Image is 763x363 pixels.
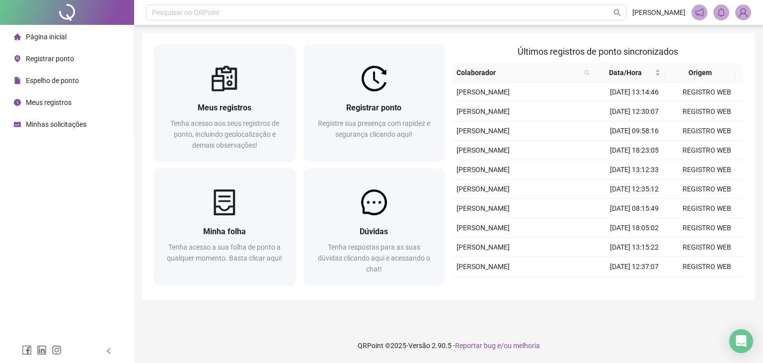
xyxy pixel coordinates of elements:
span: [PERSON_NAME] [457,224,510,232]
span: Colaborador [457,67,580,78]
span: Tenha acesso a sua folha de ponto a qualquer momento. Basta clicar aqui! [167,243,282,262]
span: search [582,65,592,80]
span: schedule [14,121,21,128]
span: Registrar ponto [346,103,401,112]
img: 89263 [736,5,751,20]
span: search [584,70,590,76]
span: [PERSON_NAME] [457,243,510,251]
span: Meus registros [198,103,251,112]
td: REGISTRO WEB [671,238,743,257]
span: linkedin [37,345,47,355]
td: [DATE] 08:16:36 [598,276,671,296]
span: facebook [22,345,32,355]
td: [DATE] 13:14:46 [598,83,671,102]
span: Registre sua presença com rapidez e segurança clicando aqui! [318,119,430,138]
td: [DATE] 12:35:12 [598,180,671,199]
td: REGISTRO WEB [671,257,743,276]
span: Versão [408,342,430,350]
span: Espelho de ponto [26,77,79,85]
span: [PERSON_NAME] [457,146,510,154]
a: Registrar pontoRegistre sua presença com rapidez e segurança clicando aqui! [304,45,445,161]
span: [PERSON_NAME] [632,7,686,18]
span: Registrar ponto [26,55,74,63]
span: [PERSON_NAME] [457,185,510,193]
span: Meus registros [26,98,72,106]
span: left [105,348,112,355]
td: [DATE] 13:15:22 [598,238,671,257]
td: REGISTRO WEB [671,276,743,296]
span: home [14,33,21,40]
th: Data/Hora [594,63,665,83]
span: Data/Hora [598,67,653,78]
span: search [613,9,621,16]
span: [PERSON_NAME] [457,88,510,96]
span: Página inicial [26,33,67,41]
span: Tenha respostas para as suas dúvidas clicando aqui e acessando o chat! [318,243,430,273]
th: Origem [665,63,735,83]
td: REGISTRO WEB [671,102,743,121]
span: Dúvidas [360,227,388,236]
td: REGISTRO WEB [671,121,743,141]
td: [DATE] 09:58:16 [598,121,671,141]
td: [DATE] 12:37:07 [598,257,671,276]
span: Últimos registros de ponto sincronizados [518,46,678,57]
td: [DATE] 12:30:07 [598,102,671,121]
td: REGISTRO WEB [671,83,743,102]
td: [DATE] 18:23:05 [598,141,671,160]
span: file [14,77,21,84]
span: Reportar bug e/ou melhoria [455,342,540,350]
span: [PERSON_NAME] [457,107,510,115]
td: [DATE] 08:15:49 [598,199,671,218]
div: Open Intercom Messenger [729,329,753,353]
td: [DATE] 18:05:02 [598,218,671,238]
span: Minha folha [203,227,246,236]
span: notification [695,8,704,17]
span: [PERSON_NAME] [457,166,510,174]
span: bell [717,8,726,17]
span: Minhas solicitações [26,120,86,128]
a: Meus registrosTenha acesso aos seus registros de ponto, incluindo geolocalização e demais observa... [154,45,296,161]
td: REGISTRO WEB [671,141,743,160]
span: clock-circle [14,99,21,106]
a: DúvidasTenha respostas para as suas dúvidas clicando aqui e acessando o chat! [304,169,445,284]
a: Minha folhaTenha acesso a sua folha de ponto a qualquer momento. Basta clicar aqui! [154,169,296,284]
span: [PERSON_NAME] [457,263,510,271]
span: instagram [52,345,62,355]
td: REGISTRO WEB [671,160,743,180]
span: [PERSON_NAME] [457,127,510,135]
td: REGISTRO WEB [671,180,743,199]
span: environment [14,55,21,62]
td: REGISTRO WEB [671,199,743,218]
td: REGISTRO WEB [671,218,743,238]
td: [DATE] 13:12:33 [598,160,671,180]
span: Tenha acesso aos seus registros de ponto, incluindo geolocalização e demais observações! [170,119,279,149]
footer: QRPoint © 2025 - 2.90.5 - [134,328,763,363]
span: [PERSON_NAME] [457,204,510,212]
